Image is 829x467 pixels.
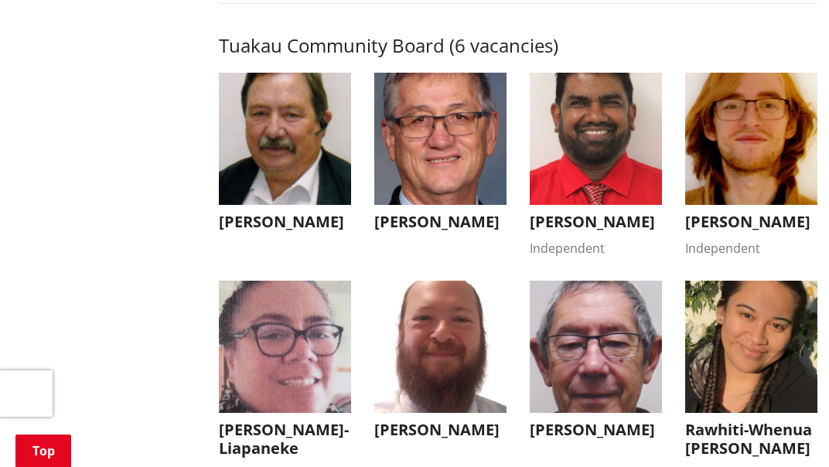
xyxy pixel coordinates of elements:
img: WO-B-TU__BETTY_C__wojy3 [374,73,507,205]
h3: [PERSON_NAME] [219,213,351,231]
img: WO-B-TU__COLEMAN_P__vVS9z [530,281,662,413]
button: [PERSON_NAME] [374,73,507,239]
button: [PERSON_NAME] [219,73,351,239]
img: WO-B-TU__TEMA-LIAPANEKE_G__AtNkf [219,281,351,413]
div: Independent [530,239,662,257]
h3: Tuakau Community Board (6 vacancies) [219,35,817,57]
a: Top [15,435,71,467]
h3: [PERSON_NAME]-Liapaneke [219,421,351,458]
button: [PERSON_NAME] [374,281,507,447]
h3: Rawhiti-Whenua [PERSON_NAME] [685,421,817,458]
div: Independent [685,239,817,257]
h3: [PERSON_NAME] [530,421,662,439]
h3: [PERSON_NAME] [530,213,662,231]
h3: [PERSON_NAME] [374,421,507,439]
img: WO-B-TU__KUMAR_D__o5Yns [530,73,662,205]
img: WO-B-TU__MATENA NGATAKI_R__MXv3T [685,281,817,413]
button: [PERSON_NAME] Independent [685,73,817,257]
h3: [PERSON_NAME] [685,213,817,231]
img: WO-B-TU__GEE_R__TjtLa [219,73,351,205]
img: WO-B-TU__WATSON_L__PrrJq [374,281,507,413]
button: [PERSON_NAME]-Liapaneke [219,281,351,465]
button: [PERSON_NAME] [530,281,662,447]
img: WO-B-TU__HENDERSON_D__Fqpcs [685,73,817,205]
h3: [PERSON_NAME] [374,213,507,231]
button: [PERSON_NAME] Independent [530,73,662,257]
button: Rawhiti-Whenua [PERSON_NAME] [685,281,817,465]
